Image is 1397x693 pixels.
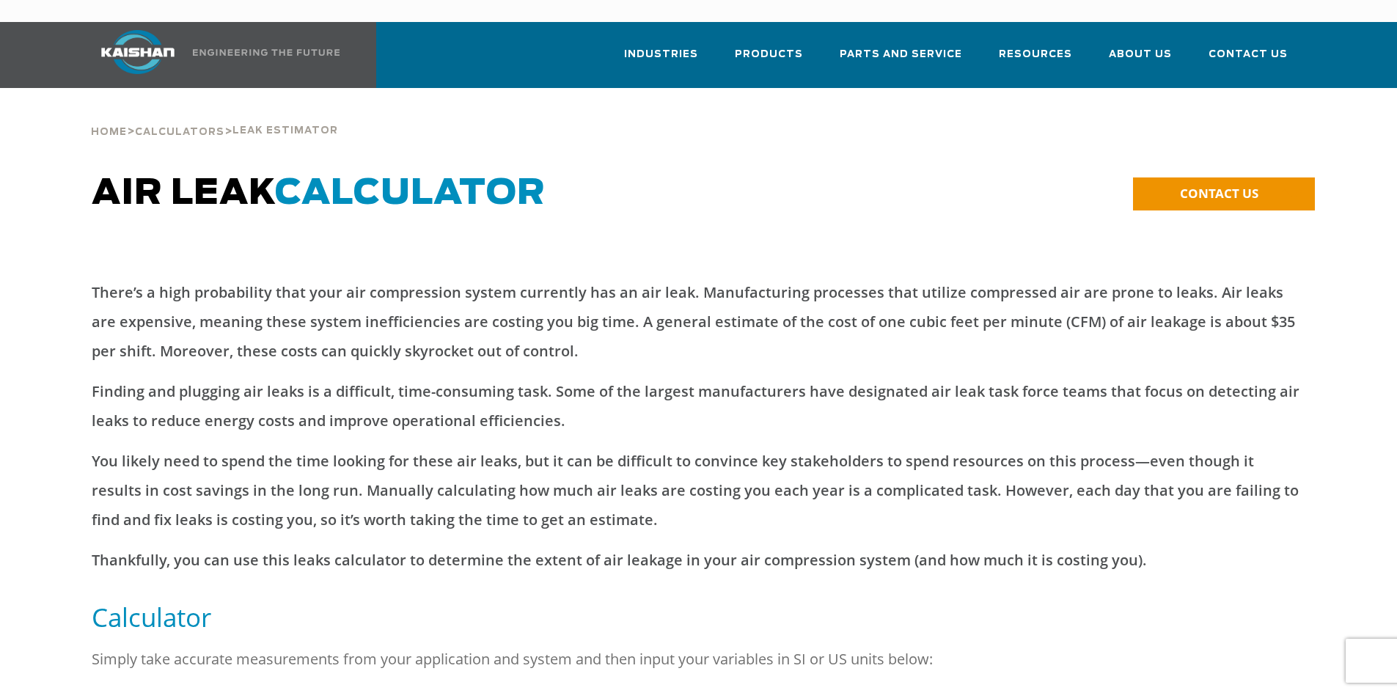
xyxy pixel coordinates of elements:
span: Calculator [275,176,546,211]
a: Home [91,125,127,138]
a: Resources [999,35,1072,85]
span: Leak Estimator [232,126,338,136]
p: There’s a high probability that your air compression system currently has an air leak. Manufactur... [92,278,1306,366]
h5: Calculator [92,601,1306,634]
span: Air Leak [92,176,546,211]
a: Kaishan USA [83,22,342,88]
span: Contact Us [1209,46,1288,63]
span: CONTACT US [1180,185,1258,202]
span: About Us [1109,46,1172,63]
span: Products [735,46,803,63]
div: > > [91,88,338,144]
a: Products [735,35,803,85]
span: Parts and Service [840,46,962,63]
img: Engineering the future [193,49,340,56]
span: Home [91,128,127,137]
a: Industries [624,35,698,85]
a: Calculators [135,125,224,138]
a: CONTACT US [1133,177,1315,210]
img: kaishan logo [83,30,193,74]
p: You likely need to spend the time looking for these air leaks, but it can be difficult to convinc... [92,447,1306,535]
a: Parts and Service [840,35,962,85]
p: Simply take accurate measurements from your application and system and then input your variables ... [92,645,1306,674]
p: Finding and plugging air leaks is a difficult, time-consuming task. Some of the largest manufactu... [92,377,1306,436]
p: Thankfully, you can use this leaks calculator to determine the extent of air leakage in your air ... [92,546,1306,575]
a: About Us [1109,35,1172,85]
a: Contact Us [1209,35,1288,85]
span: Resources [999,46,1072,63]
span: Calculators [135,128,224,137]
span: Industries [624,46,698,63]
